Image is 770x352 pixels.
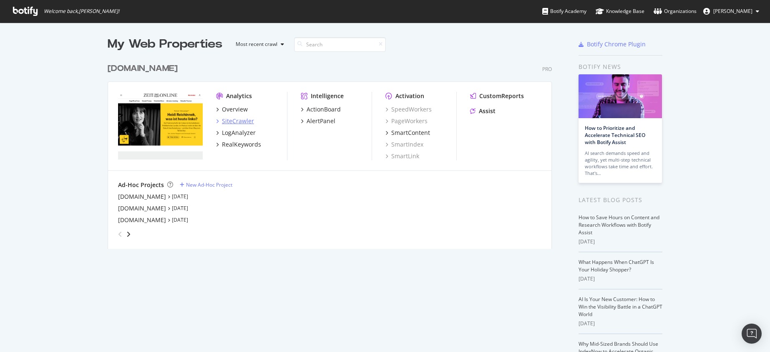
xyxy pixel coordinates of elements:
[654,7,697,15] div: Organizations
[180,181,232,188] a: New Ad-Hoc Project
[118,192,166,201] a: [DOMAIN_NAME]
[579,320,662,327] div: [DATE]
[579,74,662,118] img: How to Prioritize and Accelerate Technical SEO with Botify Assist
[222,129,256,137] div: LogAnalyzer
[542,66,552,73] div: Pro
[307,117,335,125] div: AlertPanel
[118,216,166,224] a: [DOMAIN_NAME]
[697,5,766,18] button: [PERSON_NAME]
[470,107,496,115] a: Assist
[479,92,524,100] div: CustomReports
[579,214,659,236] a: How to Save Hours on Content and Research Workflows with Botify Assist
[579,195,662,205] div: Latest Blog Posts
[118,204,166,213] a: [DOMAIN_NAME]
[587,40,646,48] div: Botify Chrome Plugin
[226,92,252,100] div: Analytics
[301,117,335,125] a: AlertPanel
[713,8,752,15] span: Judith Lungstraß
[172,216,188,223] a: [DATE]
[108,53,559,249] div: grid
[236,42,277,47] div: Most recent crawl
[108,63,181,75] a: [DOMAIN_NAME]
[385,105,432,114] a: SpeedWorkers
[479,107,496,115] div: Assist
[229,38,287,51] button: Most recent crawl
[579,258,654,273] a: What Happens When ChatGPT Is Your Holiday Shopper?
[118,181,164,189] div: Ad-Hoc Projects
[742,324,762,344] div: Open Intercom Messenger
[172,205,188,212] a: [DATE]
[172,193,188,200] a: [DATE]
[542,7,586,15] div: Botify Academy
[579,62,662,71] div: Botify news
[216,140,261,149] a: RealKeywords
[385,129,430,137] a: SmartContent
[222,117,254,125] div: SiteCrawler
[216,117,254,125] a: SiteCrawler
[186,181,232,188] div: New Ad-Hoc Project
[222,140,261,149] div: RealKeywords
[118,92,203,160] img: www.zeit.de
[579,40,646,48] a: Botify Chrome Plugin
[385,152,419,160] a: SmartLink
[385,117,428,125] a: PageWorkers
[115,228,126,241] div: angle-left
[126,230,131,238] div: angle-right
[311,92,344,100] div: Intelligence
[294,37,386,52] input: Search
[596,7,644,15] div: Knowledge Base
[579,296,662,318] a: AI Is Your New Customer: How to Win the Visibility Battle in a ChatGPT World
[579,238,662,246] div: [DATE]
[391,129,430,137] div: SmartContent
[44,8,119,15] span: Welcome back, [PERSON_NAME] !
[470,92,524,100] a: CustomReports
[385,140,423,149] a: SmartIndex
[585,150,656,177] div: AI search demands speed and agility, yet multi-step technical workflows take time and effort. Tha...
[222,105,248,114] div: Overview
[307,105,341,114] div: ActionBoard
[216,129,256,137] a: LogAnalyzer
[301,105,341,114] a: ActionBoard
[585,124,645,146] a: How to Prioritize and Accelerate Technical SEO with Botify Assist
[108,36,222,53] div: My Web Properties
[108,63,178,75] div: [DOMAIN_NAME]
[216,105,248,114] a: Overview
[395,92,424,100] div: Activation
[579,275,662,283] div: [DATE]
